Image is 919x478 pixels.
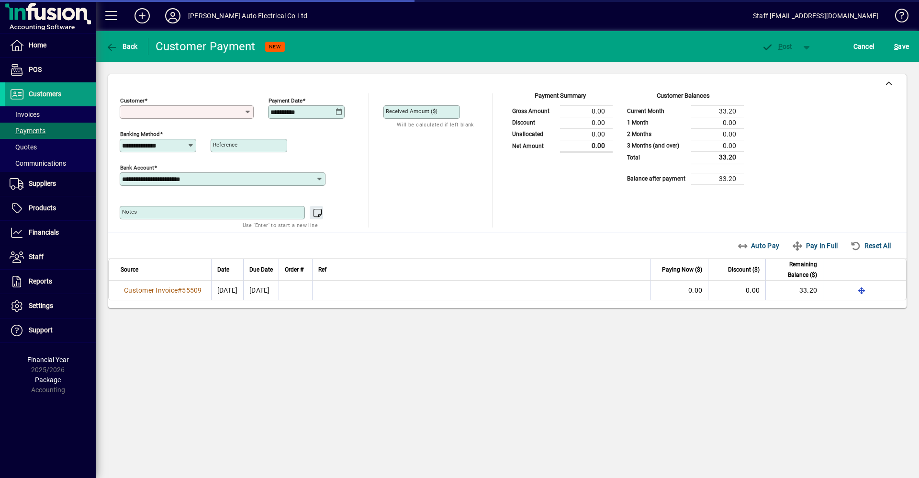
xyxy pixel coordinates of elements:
mat-label: Banking method [120,131,160,137]
span: # [178,286,182,294]
span: Ref [318,264,326,275]
span: Products [29,204,56,212]
div: Staff [EMAIL_ADDRESS][DOMAIN_NAME] [753,8,878,23]
span: Pay In Full [792,238,838,253]
a: Communications [5,155,96,171]
a: Suppliers [5,172,96,196]
mat-hint: Will be calculated if left blank [397,119,474,130]
span: Remaining Balance ($) [772,259,817,280]
button: Save [892,38,911,55]
button: Add [127,7,157,24]
span: Reports [29,277,52,285]
a: Staff [5,245,96,269]
td: 33.20 [691,105,744,117]
a: Knowledge Base [888,2,907,33]
td: 0.00 [560,105,613,117]
mat-hint: Use 'Enter' to start a new line [243,219,318,230]
a: Invoices [5,106,96,123]
span: Invoices [10,111,40,118]
span: Due Date [249,264,273,275]
td: Current Month [622,105,691,117]
span: Discount ($) [728,264,760,275]
td: Total [622,151,691,163]
a: POS [5,58,96,82]
span: Suppliers [29,180,56,187]
td: Net Amount [507,140,560,152]
td: Balance after payment [622,173,691,184]
button: Reset All [846,237,895,254]
span: ost [762,43,793,50]
app-page-summary-card: Payment Summary [507,93,613,153]
span: Financial Year [27,356,69,364]
app-page-header-button: Back [96,38,148,55]
span: P [778,43,783,50]
span: NEW [269,44,281,50]
td: Unallocated [507,128,560,140]
span: Customers [29,90,61,98]
mat-label: Bank Account [120,164,154,171]
mat-label: Notes [122,208,137,215]
td: 0.00 [560,140,613,152]
div: Payment Summary [507,91,613,105]
mat-label: Received Amount ($) [386,108,437,114]
span: Support [29,326,53,334]
td: 2 Months [622,128,691,140]
span: Payments [10,127,45,135]
td: [DATE] [243,281,279,300]
div: Customer Payment [156,39,256,54]
span: Date [217,264,229,275]
span: Paying Now ($) [662,264,702,275]
div: [PERSON_NAME] Auto Electrical Co Ltd [188,8,307,23]
a: Home [5,34,96,57]
a: Customer Invoice#55509 [121,285,205,296]
span: Quotes [10,143,37,151]
span: 0.00 [688,286,702,294]
a: Settings [5,294,96,318]
td: 1 Month [622,117,691,128]
a: Payments [5,123,96,139]
mat-label: Payment Date [269,97,303,104]
div: Customer Balances [622,91,744,105]
td: 0.00 [560,117,613,128]
td: 0.00 [691,117,744,128]
a: Support [5,319,96,342]
td: 33.20 [691,173,744,184]
button: Back [103,38,140,55]
app-page-summary-card: Customer Balances [622,93,744,185]
span: POS [29,66,42,73]
span: Financials [29,228,59,236]
span: Reset All [850,238,891,253]
span: Source [121,264,138,275]
button: Post [757,38,797,55]
span: Back [106,43,138,50]
span: 33.20 [799,286,817,294]
button: Profile [157,7,188,24]
a: Quotes [5,139,96,155]
td: Discount [507,117,560,128]
span: Cancel [853,39,874,54]
td: Gross Amount [507,105,560,117]
span: Order # [285,264,303,275]
mat-label: Customer [120,97,145,104]
button: Cancel [851,38,877,55]
td: 0.00 [691,140,744,151]
span: Customer Invoice [124,286,178,294]
a: Products [5,196,96,220]
td: 33.20 [691,151,744,163]
span: Package [35,376,61,384]
span: 55509 [182,286,202,294]
span: Communications [10,159,66,167]
span: ave [894,39,909,54]
span: Staff [29,253,44,261]
td: 3 Months (and over) [622,140,691,151]
span: 0.00 [746,286,760,294]
td: 0.00 [691,128,744,140]
span: S [894,43,898,50]
span: Settings [29,302,53,309]
span: Home [29,41,46,49]
span: [DATE] [217,286,238,294]
a: Reports [5,270,96,294]
button: Pay In Full [788,237,841,254]
td: 0.00 [560,128,613,140]
mat-label: Reference [213,141,237,148]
